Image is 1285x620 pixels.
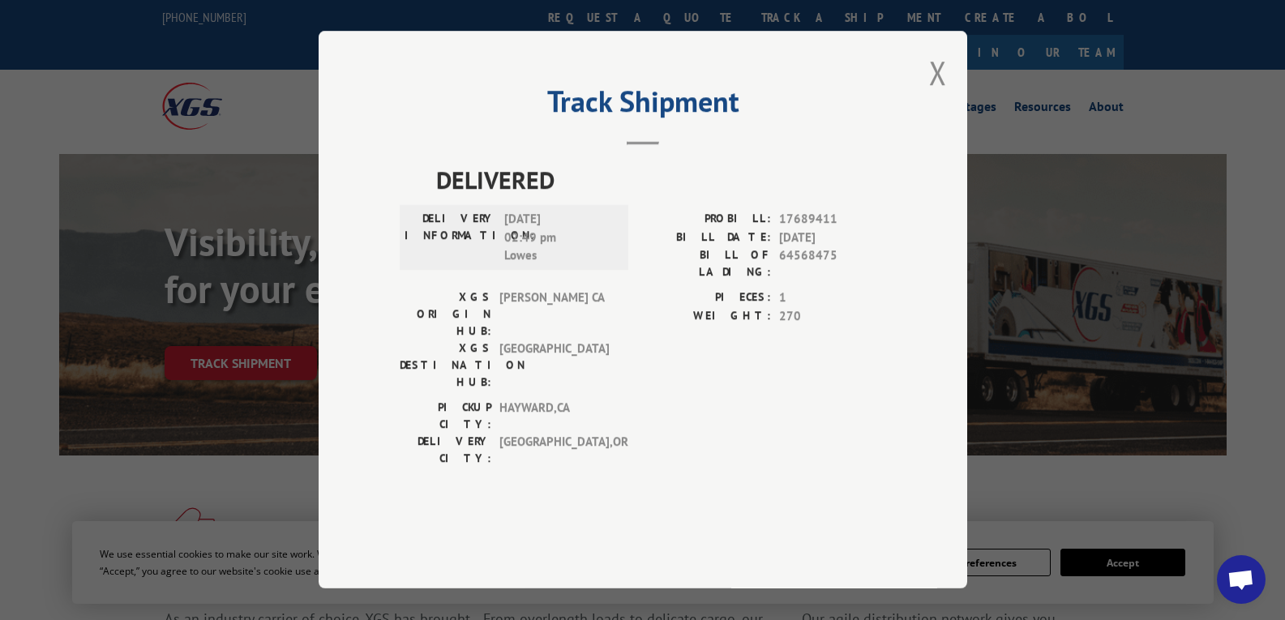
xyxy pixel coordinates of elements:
label: PROBILL: [643,211,771,229]
label: DELIVERY INFORMATION: [405,211,496,266]
label: DELIVERY CITY: [400,434,491,468]
div: Open chat [1217,555,1266,604]
span: HAYWARD , CA [499,400,609,434]
span: 270 [779,307,886,326]
button: Close modal [929,51,947,94]
span: [DATE] [779,229,886,247]
label: BILL OF LADING: [643,247,771,281]
label: XGS DESTINATION HUB: [400,340,491,391]
span: [GEOGRAPHIC_DATA] [499,340,609,391]
label: WEIGHT: [643,307,771,326]
label: BILL DATE: [643,229,771,247]
span: [PERSON_NAME] CA [499,289,609,340]
label: PIECES: [643,289,771,308]
span: [GEOGRAPHIC_DATA] , OR [499,434,609,468]
h2: Track Shipment [400,90,886,121]
span: 64568475 [779,247,886,281]
span: [DATE] 02:49 pm Lowes [504,211,614,266]
span: 1 [779,289,886,308]
label: PICKUP CITY: [400,400,491,434]
span: DELIVERED [436,162,886,199]
span: 17689411 [779,211,886,229]
label: XGS ORIGIN HUB: [400,289,491,340]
